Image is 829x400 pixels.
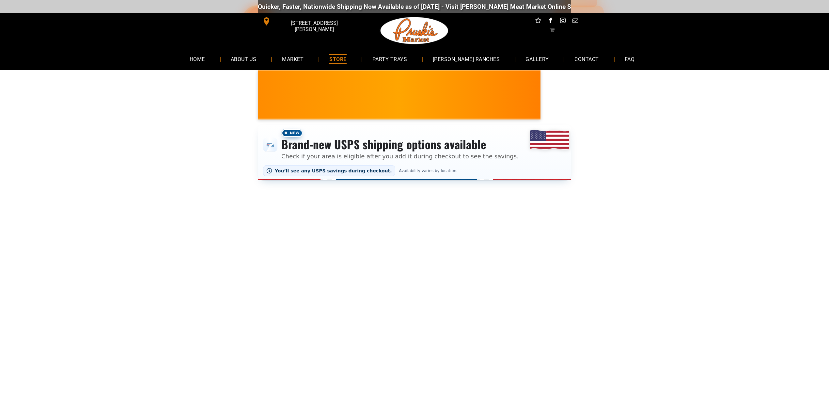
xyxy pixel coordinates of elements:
[615,50,644,68] a: FAQ
[546,16,555,26] a: facebook
[534,16,542,26] a: Social network
[258,125,571,180] div: Shipping options announcement
[423,50,509,68] a: [PERSON_NAME] RANCHES
[565,50,608,68] a: CONTACT
[272,50,313,68] a: MARKET
[275,168,392,173] span: You’ll see any USPS savings during checkout.
[363,50,417,68] a: PARTY TRAYS
[221,50,266,68] a: ABOUT US
[258,16,358,26] a: [STREET_ADDRESS][PERSON_NAME]
[379,13,450,48] img: Pruski-s+Market+HQ+Logo2-1920w.png
[281,129,303,137] span: New
[281,137,519,152] h3: Brand-new USPS shipping options available
[180,50,215,68] a: HOME
[272,17,356,36] span: [STREET_ADDRESS][PERSON_NAME]
[516,50,558,68] a: GALLERY
[398,168,459,173] span: Availability varies by location.
[559,16,567,26] a: instagram
[281,152,519,161] p: Check if your area is eligible after you add it during checkout to see the savings.
[571,16,580,26] a: email
[258,3,653,10] div: Quicker, Faster, Nationwide Shipping Now Available as of [DATE] - Visit [PERSON_NAME] Meat Market...
[320,50,356,68] a: STORE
